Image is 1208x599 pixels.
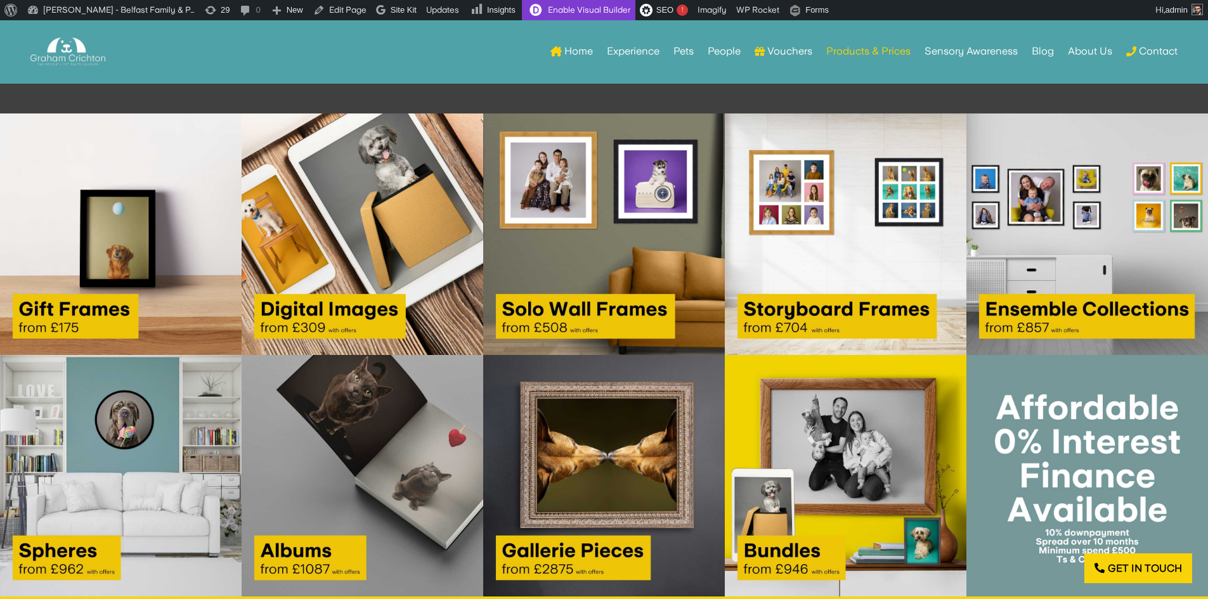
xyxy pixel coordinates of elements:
[550,27,593,76] a: Home
[487,5,516,15] span: Insights
[755,27,812,76] a: Vouchers
[391,5,417,15] span: Site Kit
[925,27,1018,76] a: Sensory Awareness
[725,113,966,355] img: 5
[673,27,694,76] a: Pets
[1126,27,1178,76] a: Contact
[607,27,659,76] a: Experience
[1084,553,1192,583] a: Get in touch
[966,113,1208,355] img: 4
[30,34,105,69] img: Graham Crichton Photography Logo - Graham Crichton - Belfast Family & Pet Photography Studio
[242,113,483,355] img: 7
[677,4,688,16] div: !
[966,355,1208,596] img: 10
[725,355,966,596] img: 9
[708,27,741,76] a: People
[1068,27,1112,76] a: About Us
[826,27,911,76] a: Products & Prices
[1032,27,1054,76] a: Blog
[242,355,483,596] img: 6
[1166,5,1188,15] span: admin
[656,5,673,15] span: SEO
[483,355,725,596] img: 3
[483,113,725,355] img: 1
